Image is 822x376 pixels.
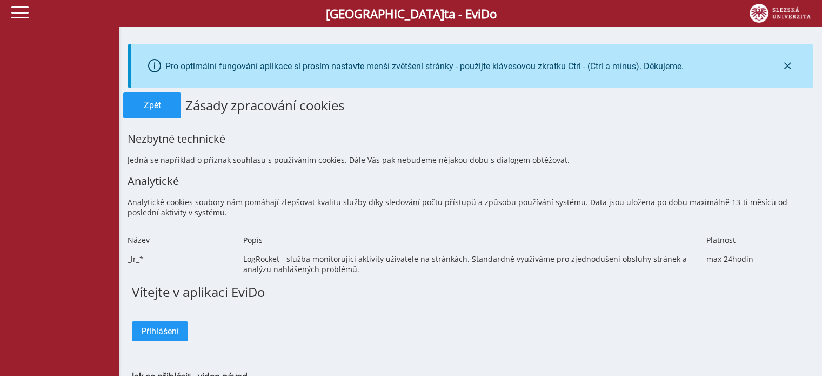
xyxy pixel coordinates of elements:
b: [GEOGRAPHIC_DATA] a - Evi [32,5,790,22]
h2: Nezbytné technické [128,131,813,146]
div: Název [123,230,239,249]
button: Zpět [123,92,181,118]
span: Přihlášení [141,326,179,337]
div: Analytické cookies soubory nám pomáhají zlepšovat kvalitu služby díky sledování počtu přístupů a ... [123,193,818,222]
h2: Analytické [128,174,813,188]
span: Zpět [128,100,176,110]
span: o [490,5,497,22]
h1: Zásady zpracování cookies [181,92,760,118]
div: Popis [239,230,702,249]
span: t [444,5,449,22]
div: Jedná se například o příznak souhlasu s používáním cookies. Dále Vás pak nebudeme nějakou dobu s ... [123,150,818,169]
div: LogRocket - služba monitorující aktivity uživatele na stránkách. Standardně využíváme pro zjednod... [239,249,702,279]
button: Přihlášení [132,321,188,341]
div: Pro optimální fungování aplikace si prosím nastavte menší zvětšení stránky - použijte klávesovou ... [165,61,684,71]
div: _lr_* [123,249,239,279]
h1: Vítejte v aplikaci EviDo [132,283,809,301]
img: logo_web_su.png [750,4,811,23]
div: max 24hodin [702,249,818,279]
div: Platnost [702,230,818,249]
span: D [481,5,490,22]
